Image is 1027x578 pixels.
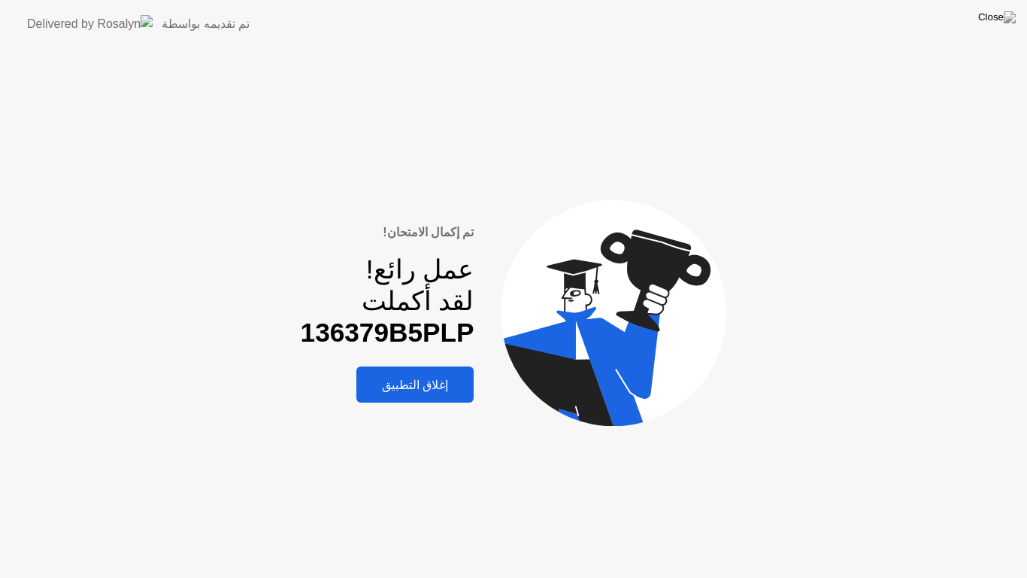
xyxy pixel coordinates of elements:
b: 136379B5PLP [301,318,474,347]
img: Delivered by Rosalyn [27,15,153,32]
div: عمل رائع! لقد أكملت [301,254,474,349]
button: إغلاق التطبيق [356,367,474,403]
div: إغلاق التطبيق [361,378,469,392]
img: Close [978,11,1016,23]
div: تم إكمال الامتحان! [301,224,474,242]
div: تم تقديمه بواسطة [162,15,250,33]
